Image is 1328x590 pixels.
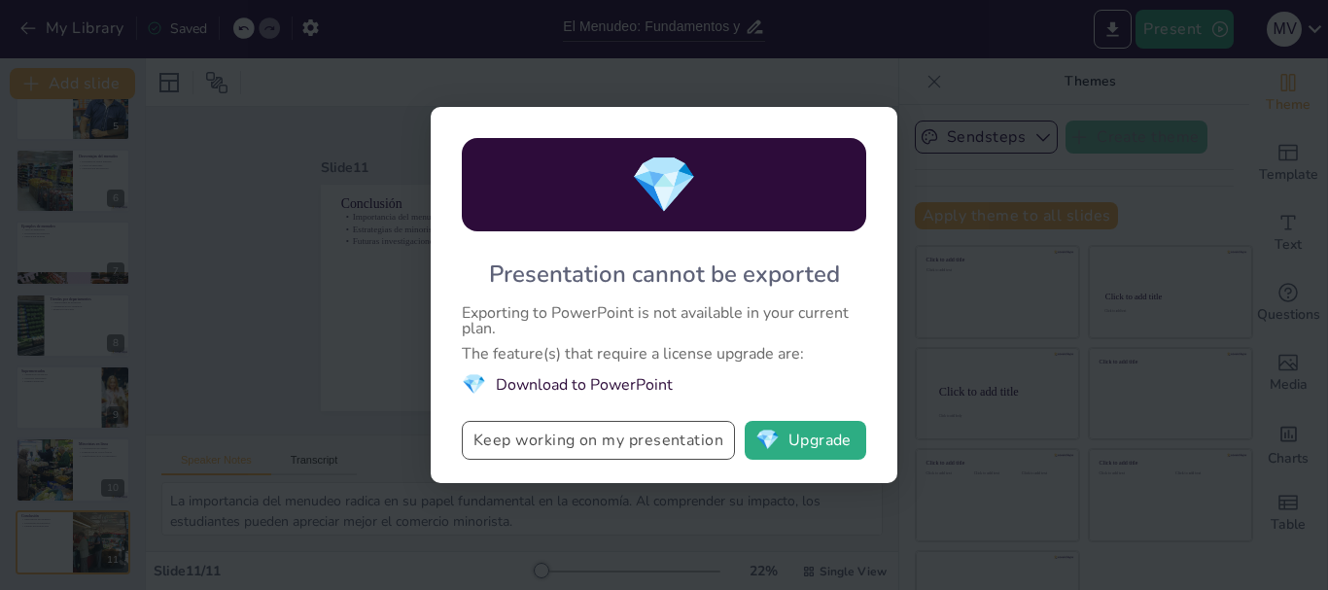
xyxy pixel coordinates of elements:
[462,305,866,336] div: Exporting to PowerPoint is not available in your current plan.
[462,371,866,398] li: Download to PowerPoint
[630,148,698,223] span: diamond
[489,259,840,290] div: Presentation cannot be exported
[462,371,486,398] span: diamond
[755,431,780,450] span: diamond
[462,421,735,460] button: Keep working on my presentation
[462,346,866,362] div: The feature(s) that require a license upgrade are:
[745,421,866,460] button: diamondUpgrade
